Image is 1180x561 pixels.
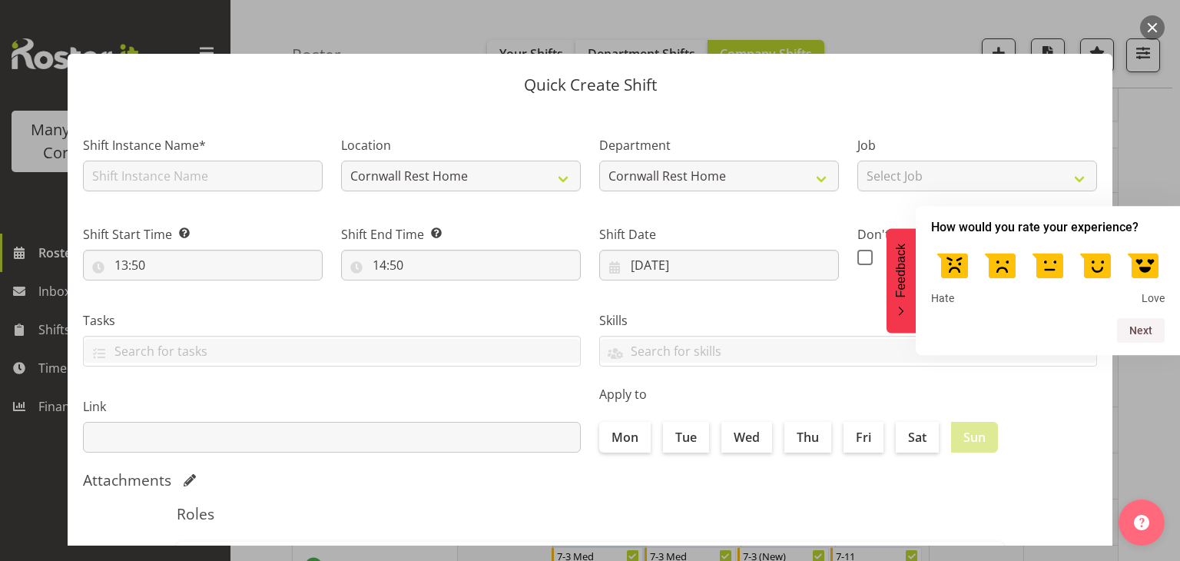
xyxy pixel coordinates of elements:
[951,422,998,453] label: Sun
[784,422,831,453] label: Thu
[83,136,323,154] label: Shift Instance Name*
[83,397,581,416] label: Link
[894,244,908,297] span: Feedback
[931,218,1165,237] h2: How would you rate your experience? Select an option from 1 to 5, with 1 being Hate and 5 being Love
[896,422,939,453] label: Sat
[1134,515,1149,530] img: help-xxl-2.png
[84,339,580,363] input: Search for tasks
[341,136,581,154] label: Location
[599,385,1097,403] label: Apply to
[599,422,651,453] label: Mon
[599,250,839,280] input: Click to select...
[83,77,1097,93] p: Quick Create Shift
[83,250,323,280] input: Click to select...
[341,250,581,280] input: Click to select...
[83,225,323,244] label: Shift Start Time
[83,471,171,490] h5: Attachments
[83,161,323,191] input: Shift Instance Name
[857,136,1097,154] label: Job
[600,339,1096,363] input: Search for skills
[1142,292,1165,306] span: Love
[721,422,772,453] label: Wed
[844,422,883,453] label: Fri
[599,311,1097,330] label: Skills
[931,243,1165,306] div: How would you rate your experience? Select an option from 1 to 5, with 1 being Hate and 5 being Love
[83,311,581,330] label: Tasks
[931,292,954,306] span: Hate
[177,505,1003,523] h5: Roles
[1117,318,1165,343] button: Next question
[663,422,709,453] label: Tue
[916,206,1180,355] div: How would you rate your experience? Select an option from 1 to 5, with 1 being Hate and 5 being Love
[599,225,839,244] label: Shift Date
[599,136,839,154] label: Department
[341,225,581,244] label: Shift End Time
[887,228,916,333] button: Feedback - Hide survey
[857,225,1097,244] label: Don't apply breaks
